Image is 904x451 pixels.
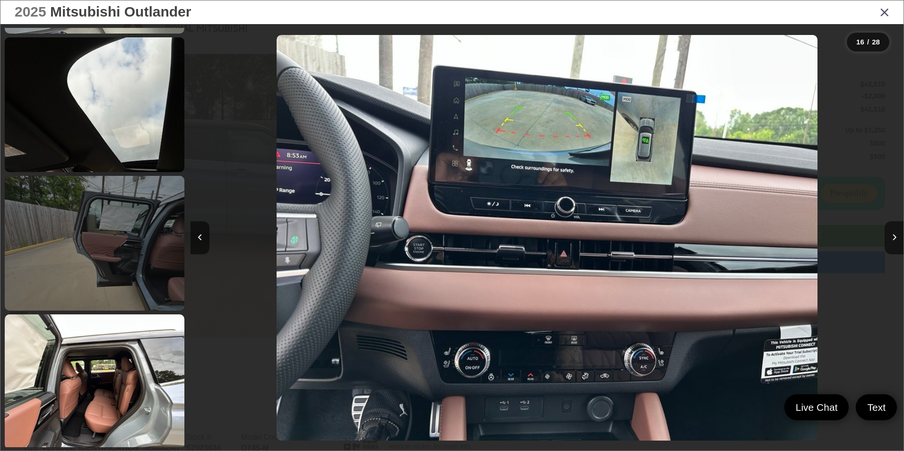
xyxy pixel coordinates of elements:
[856,394,897,420] a: Text
[3,313,186,451] img: 2025 Mitsubishi Outlander SEL
[50,4,191,19] span: Mitsubishi Outlander
[856,38,864,46] span: 16
[885,221,904,254] button: Next image
[880,6,889,18] i: Close gallery
[866,39,870,45] span: /
[862,401,890,414] span: Text
[15,4,46,19] span: 2025
[872,38,880,46] span: 28
[277,35,818,441] img: 2025 Mitsubishi Outlander SEL
[191,35,904,441] div: 2025 Mitsubishi Outlander SEL 15
[791,401,843,414] span: Live Chat
[784,394,849,420] a: Live Chat
[191,221,209,254] button: Previous image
